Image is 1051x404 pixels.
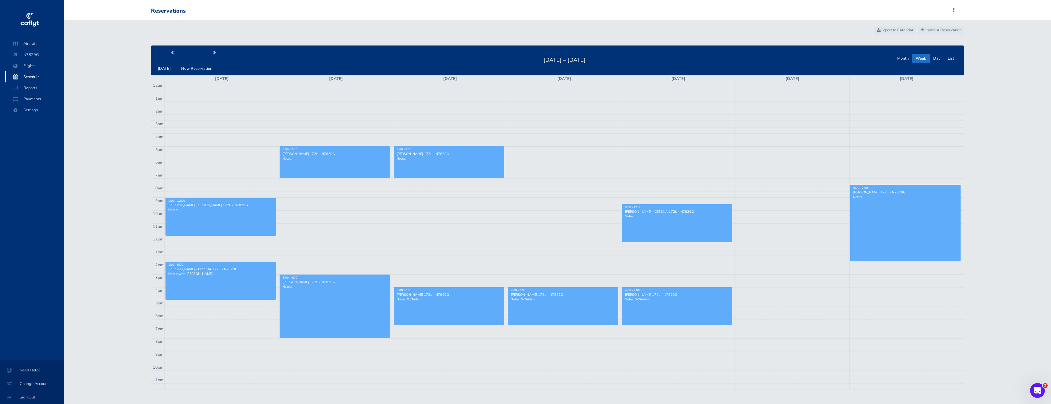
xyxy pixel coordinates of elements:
[921,27,961,33] span: Create A Reservation
[19,11,40,29] img: coflyt logo
[168,271,273,276] p: Notes: with [PERSON_NAME]
[155,352,163,357] span: 9pm
[282,284,387,289] p: Notes:
[169,263,183,267] span: 2:00 - 5:00
[155,262,163,268] span: 2pm
[397,148,412,151] span: 5:00 - 7:30
[930,54,944,63] button: Day
[168,267,273,271] div: [PERSON_NAME] - CESSNA 172L - N7829G
[853,190,958,195] div: [PERSON_NAME] 172L - N7829G
[900,76,914,81] a: [DATE]
[396,152,501,156] div: [PERSON_NAME] 172L - N7829G
[168,208,273,212] p: Notes:
[894,54,912,63] button: Month
[153,377,163,383] span: 11pm
[7,378,57,389] span: Change Account
[283,148,297,151] span: 5:00 - 7:30
[625,297,730,302] p: Notes: W/Aiden
[155,198,163,204] span: 9am
[177,64,216,73] button: New Reservation
[282,156,387,161] p: Notes:
[918,26,964,35] a: Create A Reservation
[396,297,501,302] p: Notes: W/Aiden
[11,93,58,105] span: Payments
[155,160,163,165] span: 6am
[154,64,174,73] button: [DATE]
[1030,383,1045,398] iframe: Intercom live chat
[151,48,193,58] button: prev
[153,224,163,229] span: 11am
[155,96,163,101] span: 1am
[625,288,640,292] span: 4:00 - 7:00
[912,54,930,63] button: Week
[625,205,642,209] span: 9:30 - 12:30
[155,134,163,140] span: 4am
[155,313,163,319] span: 6pm
[11,38,58,49] span: Aircraft
[671,76,685,81] a: [DATE]
[155,185,163,191] span: 8am
[153,365,163,370] span: 10pm
[155,249,163,255] span: 1pm
[874,26,916,35] a: Export to Calendar
[7,365,57,376] span: Need Help?
[443,76,457,81] a: [DATE]
[155,326,163,332] span: 7pm
[155,300,163,306] span: 5pm
[853,195,958,199] p: Notes:
[282,280,387,284] div: [PERSON_NAME] 172L - N7829G
[625,214,730,219] p: Notes:
[215,76,229,81] a: [DATE]
[155,121,163,127] span: 3am
[282,152,387,156] div: [PERSON_NAME] 172L - N7829G
[7,392,57,403] span: Sign Out
[540,55,589,64] h2: [DATE] – [DATE]
[853,186,868,190] span: 8:00 - 2:00
[511,292,615,297] div: [PERSON_NAME] 172L - N7829G
[151,8,186,14] div: Reservations
[511,288,526,292] span: 4:00 - 7:00
[329,76,343,81] a: [DATE]
[193,48,236,58] button: next
[11,82,58,93] span: Reports
[1043,383,1048,388] span: 2
[396,292,501,297] div: [PERSON_NAME] 172L - N7829G
[11,105,58,116] span: Settings
[155,147,163,152] span: 5am
[396,156,501,161] p: Notes:
[557,76,571,81] a: [DATE]
[511,297,615,302] p: Notes: W/Aiden
[155,288,163,293] span: 4pm
[155,275,163,280] span: 3pm
[153,211,163,216] span: 10am
[155,339,163,344] span: 8pm
[283,276,297,279] span: 3:00 - 8:00
[11,71,58,82] span: Schedule
[155,109,163,114] span: 2am
[153,83,163,88] span: 12am
[153,236,163,242] span: 12pm
[786,76,799,81] a: [DATE]
[169,199,185,203] span: 9:00 - 12:00
[11,60,58,71] span: Flights
[944,54,958,63] button: List
[168,203,273,208] div: [PERSON_NAME] [PERSON_NAME] 172L - N7829G
[625,209,730,214] div: [PERSON_NAME] - CESSNA 172L - N7829G
[397,288,412,292] span: 4:00 - 7:00
[625,292,730,297] div: [PERSON_NAME] 172L - N7829G
[11,49,58,60] span: N7829G
[877,27,914,33] span: Export to Calendar
[155,172,163,178] span: 7am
